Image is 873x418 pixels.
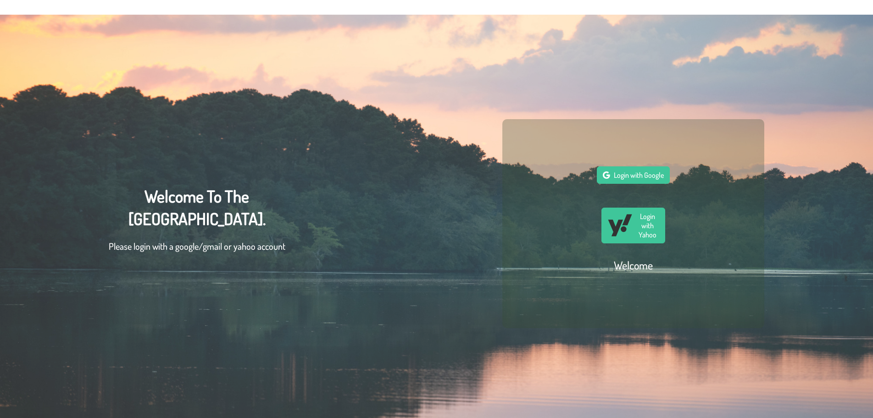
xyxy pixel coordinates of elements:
span: Login with Yahoo [636,212,660,239]
p: Please login with a google/gmail or yahoo account [109,239,285,253]
div: Welcome To The [GEOGRAPHIC_DATA]. [109,185,285,262]
h2: Welcome [614,258,653,272]
span: Login with Google [614,170,664,180]
button: Login with Google [597,166,670,184]
button: Login with Yahoo [601,208,665,243]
